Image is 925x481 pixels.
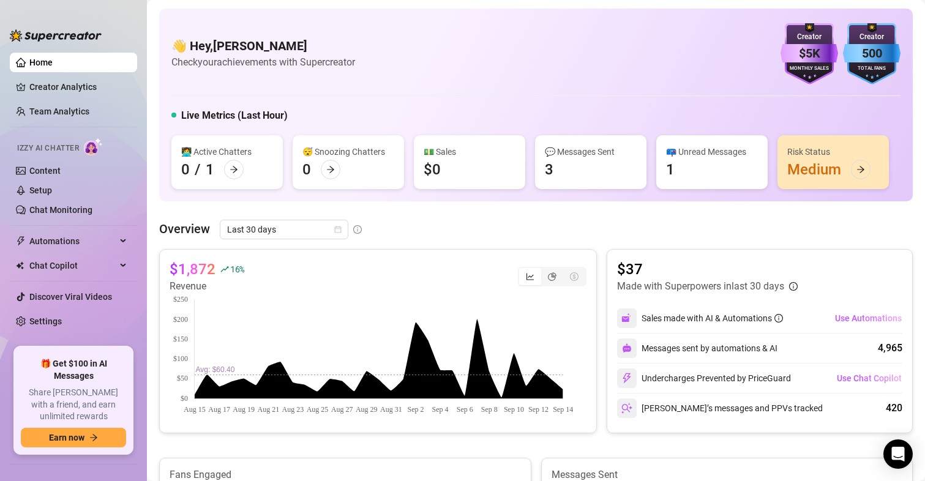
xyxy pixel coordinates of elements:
[21,428,126,447] button: Earn nowarrow-right
[21,387,126,423] span: Share [PERSON_NAME] with a friend, and earn unlimited rewards
[834,308,902,328] button: Use Automations
[545,145,637,158] div: 💬 Messages Sent
[617,259,798,279] article: $37
[526,272,534,281] span: line-chart
[29,185,52,195] a: Setup
[49,433,84,442] span: Earn now
[548,272,556,281] span: pie-chart
[10,29,102,42] img: logo-BBDzfeDw.svg
[835,313,902,323] span: Use Automations
[617,398,823,418] div: [PERSON_NAME]’s messages and PPVs tracked
[787,145,879,158] div: Risk Status
[230,165,238,174] span: arrow-right
[181,160,190,179] div: 0
[642,311,783,325] div: Sales made with AI & Automations
[170,279,244,294] article: Revenue
[326,165,335,174] span: arrow-right
[843,65,901,73] div: Total Fans
[781,65,838,73] div: Monthly Sales
[181,108,288,123] h5: Live Metrics (Last Hour)
[29,106,89,116] a: Team Analytics
[334,226,342,233] span: calendar
[302,160,311,179] div: 0
[789,282,798,291] span: info-circle
[17,143,79,154] span: Izzy AI Chatter
[570,272,579,281] span: dollar-circle
[230,263,244,275] span: 16 %
[843,23,901,84] img: blue-badge-DgoSNQY1.svg
[16,236,26,246] span: thunderbolt
[781,31,838,43] div: Creator
[84,138,103,155] img: AI Chatter
[227,220,341,239] span: Last 30 days
[666,145,758,158] div: 📪 Unread Messages
[171,37,355,54] h4: 👋 Hey, [PERSON_NAME]
[886,401,902,416] div: 420
[856,165,865,174] span: arrow-right
[621,373,632,384] img: svg%3e
[621,313,632,324] img: svg%3e
[181,145,273,158] div: 👩‍💻 Active Chatters
[424,145,515,158] div: 💵 Sales
[424,160,441,179] div: $0
[21,358,126,382] span: 🎁 Get $100 in AI Messages
[353,225,362,234] span: info-circle
[29,166,61,176] a: Content
[29,292,112,302] a: Discover Viral Videos
[837,373,902,383] span: Use Chat Copilot
[617,338,777,358] div: Messages sent by automations & AI
[220,265,229,274] span: rise
[843,31,901,43] div: Creator
[29,316,62,326] a: Settings
[883,439,913,469] div: Open Intercom Messenger
[666,160,675,179] div: 1
[29,256,116,275] span: Chat Copilot
[29,205,92,215] a: Chat Monitoring
[774,314,783,323] span: info-circle
[622,343,632,353] img: svg%3e
[159,220,210,238] article: Overview
[617,368,791,388] div: Undercharges Prevented by PriceGuard
[836,368,902,388] button: Use Chat Copilot
[170,259,215,279] article: $1,872
[206,160,214,179] div: 1
[545,160,553,179] div: 3
[29,231,116,251] span: Automations
[781,44,838,63] div: $5K
[16,261,24,270] img: Chat Copilot
[878,341,902,356] div: 4,965
[518,267,586,286] div: segmented control
[29,58,53,67] a: Home
[89,433,98,442] span: arrow-right
[781,23,838,84] img: purple-badge-B9DA21FR.svg
[621,403,632,414] img: svg%3e
[302,145,394,158] div: 😴 Snoozing Chatters
[29,77,127,97] a: Creator Analytics
[171,54,355,70] article: Check your achievements with Supercreator
[617,279,784,294] article: Made with Superpowers in last 30 days
[843,44,901,63] div: 500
